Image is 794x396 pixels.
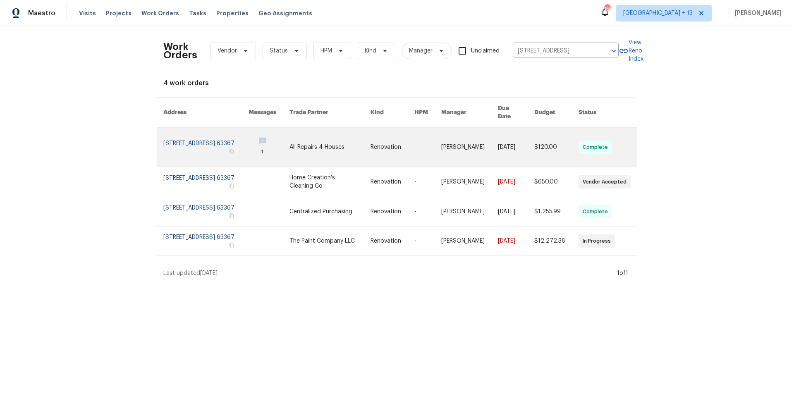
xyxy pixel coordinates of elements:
[435,227,491,256] td: [PERSON_NAME]
[604,5,610,13] div: 155
[141,9,179,17] span: Work Orders
[228,241,235,249] button: Copy Address
[106,9,132,17] span: Projects
[79,9,96,17] span: Visits
[218,47,237,55] span: Vendor
[189,10,206,16] span: Tasks
[157,98,242,128] th: Address
[471,47,500,55] span: Unclaimed
[408,167,435,197] td: -
[409,47,433,55] span: Manager
[572,98,637,128] th: Status
[435,98,491,128] th: Manager
[283,167,364,197] td: Home Creation's Cleaning Co
[528,98,572,128] th: Budget
[364,197,408,227] td: Renovation
[320,47,332,55] span: HPM
[435,167,491,197] td: [PERSON_NAME]
[216,9,249,17] span: Properties
[408,98,435,128] th: HPM
[228,182,235,190] button: Copy Address
[513,45,595,57] input: Enter in an address
[258,9,312,17] span: Geo Assignments
[28,9,55,17] span: Maestro
[228,212,235,219] button: Copy Address
[364,98,408,128] th: Kind
[283,98,364,128] th: Trade Partner
[283,128,364,167] td: All Repairs 4 Houses
[270,47,288,55] span: Status
[408,197,435,227] td: -
[364,167,408,197] td: Renovation
[365,47,376,55] span: Kind
[163,43,197,59] h2: Work Orders
[163,269,615,277] div: Last updated
[435,197,491,227] td: [PERSON_NAME]
[435,128,491,167] td: [PERSON_NAME]
[623,9,693,17] span: [GEOGRAPHIC_DATA] + 13
[242,98,283,128] th: Messages
[228,148,235,155] button: Copy Address
[163,79,631,87] div: 4 work orders
[364,227,408,256] td: Renovation
[364,128,408,167] td: Renovation
[283,227,364,256] td: The Paint Company LLC
[491,98,528,128] th: Due Date
[408,227,435,256] td: -
[617,269,628,277] div: 1 of 1
[283,197,364,227] td: Centralized Purchasing
[732,9,782,17] span: [PERSON_NAME]
[619,38,643,63] a: View Reno Index
[608,45,619,57] button: Open
[408,128,435,167] td: -
[200,270,218,276] span: [DATE]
